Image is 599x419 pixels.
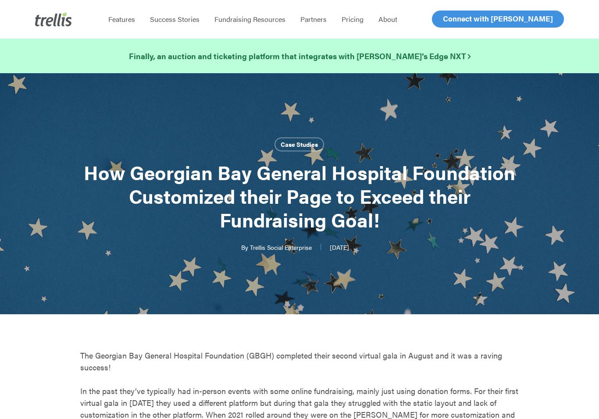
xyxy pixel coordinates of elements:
[150,14,200,24] span: Success Stories
[334,15,371,24] a: Pricing
[378,14,397,24] span: About
[80,152,519,240] h1: How Georgian Bay General Hospital Foundation Customized their Page to Exceed their Fundraising Goal!
[143,15,207,24] a: Success Stories
[342,14,364,24] span: Pricing
[250,243,312,252] a: Trellis Social Enterprise
[293,15,334,24] a: Partners
[300,14,327,24] span: Partners
[207,15,293,24] a: Fundraising Resources
[129,50,471,62] a: Finally, an auction and ticketing platform that integrates with [PERSON_NAME]’s Edge NXT
[101,15,143,24] a: Features
[214,14,285,24] span: Fundraising Resources
[108,14,135,24] span: Features
[129,50,471,61] strong: Finally, an auction and ticketing platform that integrates with [PERSON_NAME]’s Edge NXT
[443,13,553,24] span: Connect with [PERSON_NAME]
[432,11,564,28] a: Connect with [PERSON_NAME]
[275,138,324,152] a: Case Studies
[371,15,405,24] a: About
[321,244,358,250] span: [DATE]
[241,244,248,250] span: By
[80,350,502,373] span: The Georgian Bay General Hospital Foundation (GBGH) completed their second virtual gala in August...
[35,12,72,26] img: Trellis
